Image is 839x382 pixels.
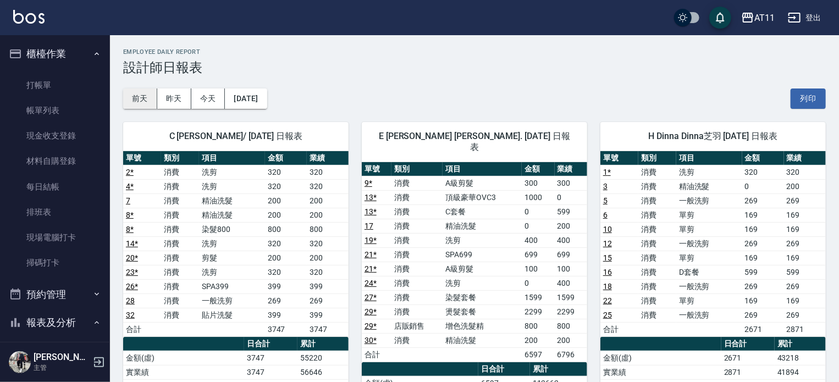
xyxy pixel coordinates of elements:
[391,276,443,290] td: 消費
[265,193,307,208] td: 200
[161,308,199,322] td: 消費
[443,305,522,319] td: 燙髮套餐
[265,151,307,165] th: 金額
[4,73,106,98] a: 打帳單
[784,222,826,236] td: 169
[123,322,161,336] td: 合計
[362,162,587,362] table: a dense table
[638,294,676,308] td: 消費
[638,193,676,208] td: 消費
[522,262,554,276] td: 100
[603,253,612,262] a: 15
[126,311,135,319] a: 32
[742,236,784,251] td: 269
[603,211,608,219] a: 6
[522,305,554,319] td: 2299
[34,363,90,373] p: 主管
[784,251,826,265] td: 169
[161,294,199,308] td: 消費
[391,233,443,247] td: 消費
[307,222,349,236] td: 800
[721,351,775,365] td: 2671
[307,251,349,265] td: 200
[307,179,349,193] td: 320
[199,222,265,236] td: 染髮800
[4,225,106,250] a: 現場電腦打卡
[784,294,826,308] td: 169
[638,222,676,236] td: 消費
[391,333,443,347] td: 消費
[443,204,522,219] td: C套餐
[555,262,587,276] td: 100
[783,8,826,28] button: 登出
[522,233,554,247] td: 400
[603,239,612,248] a: 12
[391,190,443,204] td: 消費
[443,162,522,176] th: 項目
[391,305,443,319] td: 消費
[555,305,587,319] td: 2299
[791,88,826,109] button: 列印
[362,162,391,176] th: 單號
[123,351,244,365] td: 金額(虛)
[199,236,265,251] td: 洗剪
[676,222,742,236] td: 單剪
[638,179,676,193] td: 消費
[614,131,813,142] span: H Dinna Dinna芝羽 [DATE] 日報表
[307,265,349,279] td: 320
[123,151,349,337] table: a dense table
[522,333,554,347] td: 200
[161,236,199,251] td: 消費
[265,294,307,308] td: 269
[307,208,349,222] td: 200
[161,222,199,236] td: 消費
[555,333,587,347] td: 200
[676,251,742,265] td: 單剪
[555,162,587,176] th: 業績
[600,151,638,165] th: 單號
[391,176,443,190] td: 消費
[742,251,784,265] td: 169
[638,208,676,222] td: 消費
[4,250,106,275] a: 掃碼打卡
[478,362,530,377] th: 日合計
[742,308,784,322] td: 269
[199,294,265,308] td: 一般洗剪
[297,337,349,351] th: 累計
[297,365,349,379] td: 56646
[265,308,307,322] td: 399
[443,333,522,347] td: 精油洗髮
[199,279,265,294] td: SPA399
[34,352,90,363] h5: [PERSON_NAME].
[555,233,587,247] td: 400
[603,282,612,291] a: 18
[754,11,775,25] div: AT11
[365,222,373,230] a: 17
[522,347,554,362] td: 6597
[443,262,522,276] td: A級剪髮
[161,208,199,222] td: 消費
[161,151,199,165] th: 類別
[443,290,522,305] td: 染髮套餐
[199,208,265,222] td: 精油洗髮
[775,337,826,351] th: 累計
[555,247,587,262] td: 699
[522,319,554,333] td: 800
[603,225,612,234] a: 10
[784,265,826,279] td: 599
[742,322,784,336] td: 2671
[784,179,826,193] td: 200
[199,251,265,265] td: 剪髮
[123,88,157,109] button: 前天
[775,365,826,379] td: 41894
[391,319,443,333] td: 店販銷售
[742,193,784,208] td: 269
[742,208,784,222] td: 169
[742,151,784,165] th: 金額
[443,233,522,247] td: 洗剪
[522,176,554,190] td: 300
[784,236,826,251] td: 269
[391,204,443,219] td: 消費
[307,236,349,251] td: 320
[199,165,265,179] td: 洗剪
